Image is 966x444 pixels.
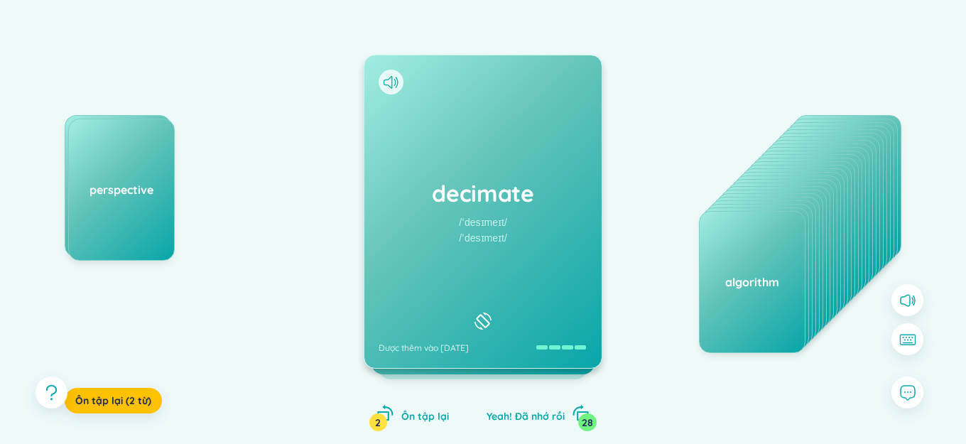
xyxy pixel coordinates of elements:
h1: decimate [379,178,587,209]
span: Yeah! Đã nhớ rồi [487,410,565,423]
button: Ôn tập lại (2 từ) [65,388,162,413]
div: 2 [369,413,387,431]
div: perspective [69,182,174,197]
span: question [43,384,60,401]
span: Ôn tập lại (2 từ) [75,394,151,408]
span: rotate-right [572,404,590,422]
span: rotate-left [376,404,394,422]
div: /ˈdesɪmeɪt/ [459,215,507,230]
div: /ˈdesɪmeɪt/ [459,230,507,246]
button: question [36,377,67,408]
div: Được thêm vào [DATE] [379,342,469,354]
div: 28 [578,413,597,431]
div: algorithm [700,274,805,290]
span: Ôn tập lại [401,410,449,423]
div: assumption [65,178,170,194]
